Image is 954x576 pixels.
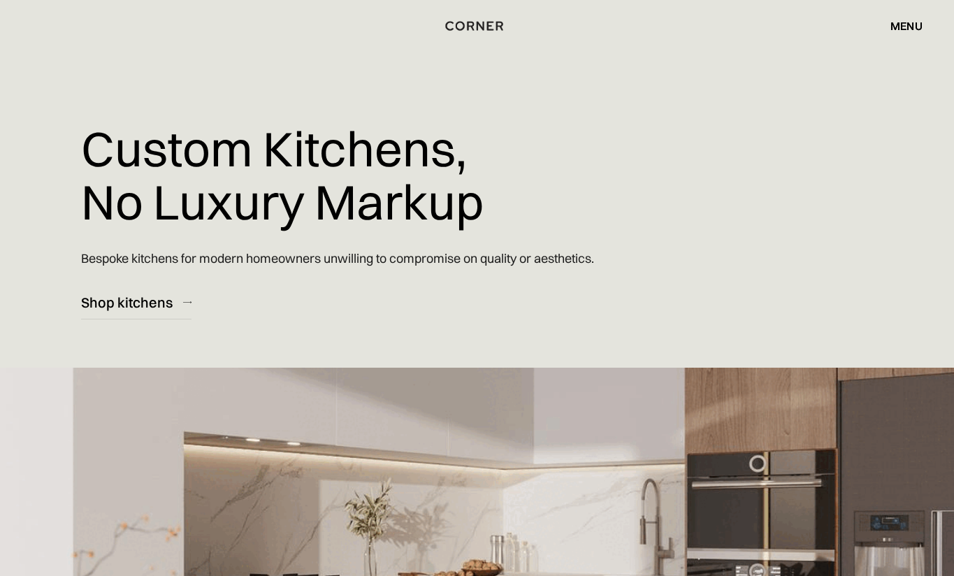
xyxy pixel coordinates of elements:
p: Bespoke kitchens for modern homeowners unwilling to compromise on quality or aesthetics. [81,238,594,278]
h1: Custom Kitchens, No Luxury Markup [81,112,484,238]
a: home [434,17,521,35]
div: menu [890,20,923,31]
div: Shop kitchens [81,293,173,312]
div: menu [876,14,923,38]
a: Shop kitchens [81,285,191,319]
